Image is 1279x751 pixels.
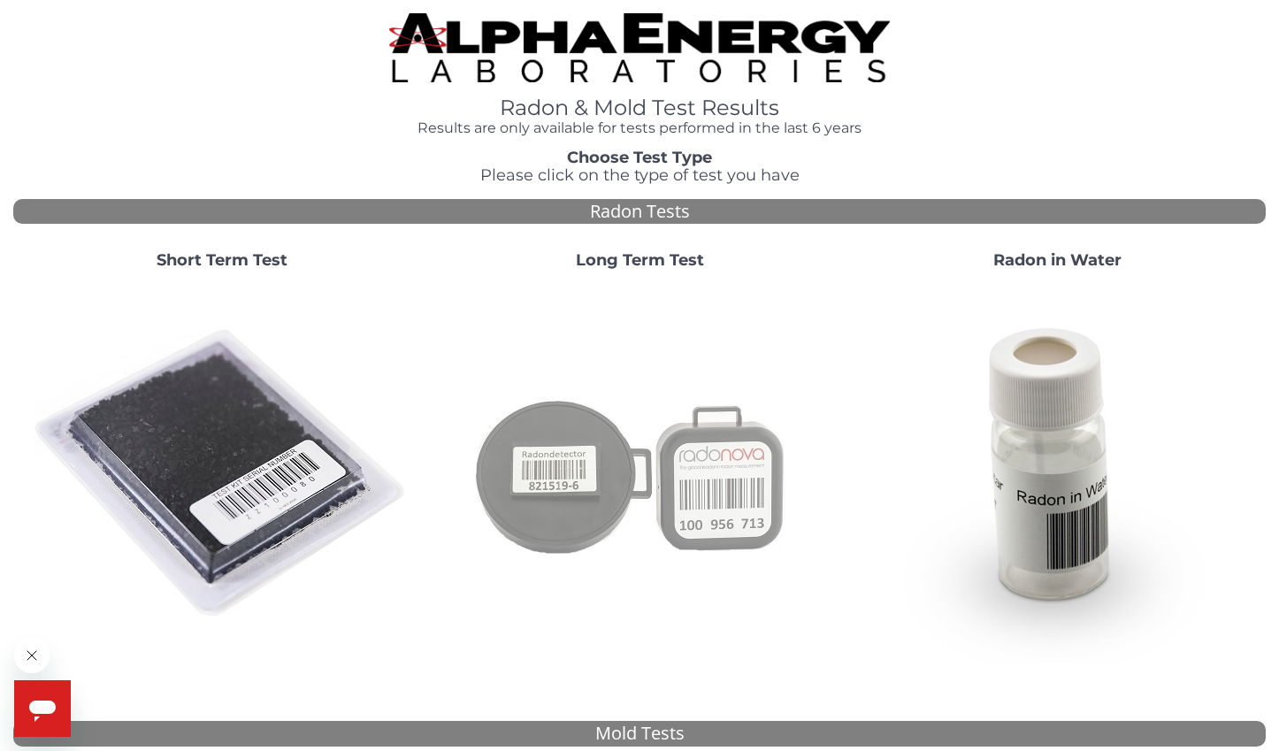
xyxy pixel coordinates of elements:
[13,199,1266,225] div: Radon Tests
[867,284,1247,664] img: RadoninWater.jpg
[14,680,71,737] iframe: Button to launch messaging window
[11,12,39,27] span: Help
[157,250,287,270] strong: Short Term Test
[576,250,704,270] strong: Long Term Test
[14,638,50,673] iframe: Close message
[389,120,890,136] h4: Results are only available for tests performed in the last 6 years
[389,96,890,119] h1: Radon & Mold Test Results
[567,148,712,167] strong: Choose Test Type
[480,165,800,185] span: Please click on the type of test you have
[32,284,412,664] img: ShortTerm.jpg
[993,250,1122,270] strong: Radon in Water
[389,13,890,82] img: TightCrop.jpg
[13,721,1266,747] div: Mold Tests
[449,284,830,664] img: Radtrak2vsRadtrak3.jpg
